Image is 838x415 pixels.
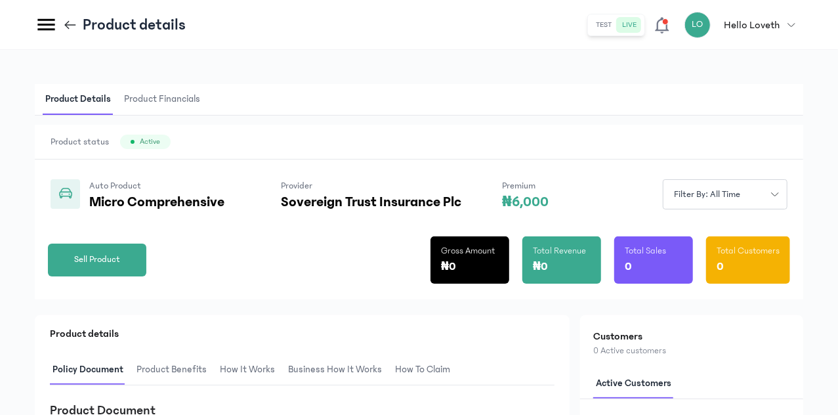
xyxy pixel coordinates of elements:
span: Product status [51,135,109,148]
p: ₦6,000 [502,194,549,210]
button: How to claim [392,355,461,385]
p: ₦0 [533,257,549,276]
p: ₦0 [441,257,457,276]
button: Policy Document [50,355,134,385]
button: Product Benefits [134,355,217,385]
button: Sell Product [48,244,146,276]
span: Filter by: all time [666,188,749,202]
button: live [617,17,642,33]
span: How It Works [217,355,278,385]
p: Micro Comprehensive [89,194,240,210]
button: Product Financials [121,84,211,115]
button: test [591,17,617,33]
button: Business How It Works [285,355,392,385]
span: Product Details [43,84,114,115]
p: Total Revenue [533,244,586,257]
p: 0 [717,257,724,276]
span: Provider [281,181,312,191]
button: How It Works [217,355,285,385]
div: LO [684,12,711,38]
span: How to claim [392,355,453,385]
span: Active customers [593,368,674,399]
button: Active customers [593,368,682,399]
span: Product Financials [121,84,203,115]
p: Product details [83,14,186,35]
button: LOHello Loveth [684,12,803,38]
button: Product Details [43,84,121,115]
p: 0 [625,257,632,276]
span: Active [140,137,160,147]
span: Policy Document [50,355,126,385]
span: Product Benefits [134,355,209,385]
p: Product details [50,326,555,341]
button: Filter by: all time [663,179,787,209]
p: Sovereign Trust Insurance Plc [281,194,461,210]
h2: Customers [593,328,790,344]
p: Hello Loveth [724,17,780,33]
span: Sell Product [74,253,120,267]
span: Business How It Works [285,355,385,385]
span: Auto Product [89,181,141,191]
p: Total Customers [717,244,780,257]
p: Gross Amount [441,244,495,257]
span: Premium [502,181,535,191]
p: Total Sales [625,244,666,257]
p: 0 Active customers [593,344,790,358]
